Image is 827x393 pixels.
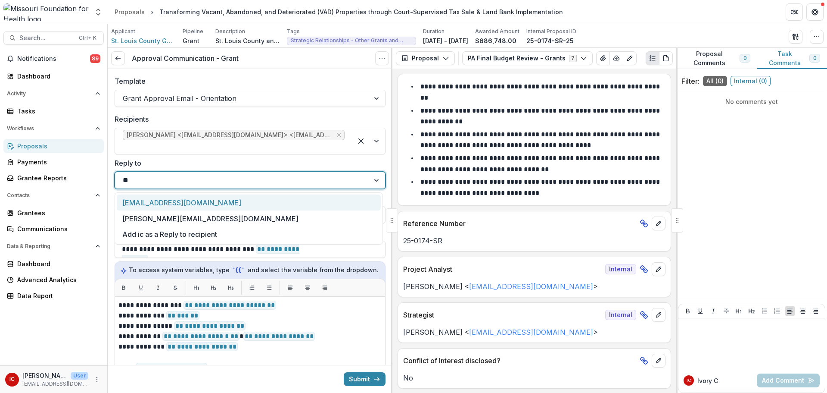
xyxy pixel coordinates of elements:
[22,371,67,380] p: [PERSON_NAME]
[3,155,104,169] a: Payments
[17,275,97,284] div: Advanced Analytics
[301,281,314,295] button: Align center
[115,114,380,124] label: Recipients
[159,7,563,16] div: Transforming Vacant, Abandoned, and Deteriorated (VAD) Properties through Court-Supervised Tax Sa...
[3,69,104,83] a: Dashboard
[3,189,104,202] button: Open Contacts
[190,281,203,295] button: H1
[462,51,593,65] button: PA Final Budget Review - Grants7
[526,28,576,35] p: Internal Proposal ID
[7,126,92,132] span: Workflows
[772,306,782,316] button: Ordered List
[810,306,821,316] button: Align Right
[115,7,145,16] div: Proposals
[396,51,455,65] button: Proposal
[7,91,92,97] span: Activity
[120,265,380,275] p: To access system variables, type and select the variable from the dropdown.
[403,310,602,320] p: Strategist
[687,378,691,383] div: Ivory Clarke
[403,373,665,383] p: No
[646,51,659,65] button: Plaintext view
[111,28,135,35] p: Applicant
[596,51,610,65] button: View Attached Files
[3,3,89,21] img: Missouri Foundation for Health logo
[785,306,795,316] button: Align Left
[17,173,97,182] div: Grantee Reports
[291,38,412,44] span: Strategic Relationships - Other Grants and Contracts
[746,306,757,316] button: Heading 2
[7,192,92,198] span: Contacts
[681,97,822,106] p: No comments yet
[71,372,88,380] p: User
[526,36,574,45] p: 25-0174-SR-25
[17,208,97,217] div: Grantees
[111,6,148,18] a: Proposals
[3,239,104,253] button: Open Data & Reporting
[813,55,816,61] span: 0
[17,107,97,116] div: Tasks
[403,264,602,274] p: Project Analyst
[77,33,98,43] div: Ctrl + K
[344,372,386,386] button: Submit
[676,48,757,69] button: Proposal Comments
[375,51,389,65] button: Options
[475,28,519,35] p: Awarded Amount
[3,122,104,135] button: Open Workflows
[117,211,381,226] div: [PERSON_NAME][EMAIL_ADDRESS][DOMAIN_NAME]
[757,374,820,387] button: Add Comment
[115,76,380,86] label: Template
[111,6,566,18] nav: breadcrumb
[17,157,97,167] div: Payments
[318,281,332,295] button: Align right
[245,281,259,295] button: List
[623,51,637,65] button: Edit as form
[3,222,104,236] a: Communications
[3,257,104,271] a: Dashboard
[354,134,368,148] div: Clear selected options
[283,281,297,295] button: Align left
[652,217,665,230] button: edit
[7,243,92,249] span: Data & Reporting
[475,36,516,45] p: $686,748.00
[231,266,246,275] code: `{{`
[3,171,104,185] a: Grantee Reports
[168,281,182,295] button: Strikethrough
[90,54,100,63] span: 89
[683,306,693,316] button: Bold
[759,306,770,316] button: Bullet List
[652,354,665,368] button: edit
[17,259,97,268] div: Dashboard
[697,376,718,385] p: Ivory C
[183,36,199,45] p: Grant
[3,52,104,66] button: Notifications89
[403,218,636,229] p: Reference Number
[111,36,176,45] a: St. Louis County Government
[403,355,636,366] p: Conflict of Interest disclosed?
[3,87,104,101] button: Open Activity
[117,195,381,211] div: [EMAIL_ADDRESS][DOMAIN_NAME]
[798,306,808,316] button: Align Center
[469,282,593,291] a: [EMAIL_ADDRESS][DOMAIN_NAME]
[786,3,803,21] button: Partners
[151,281,165,295] button: Italic
[127,132,333,139] span: [PERSON_NAME] <[EMAIL_ADDRESS][DOMAIN_NAME]> <[EMAIL_ADDRESS][DOMAIN_NAME]>
[681,76,700,86] p: Filter:
[215,28,245,35] p: Description
[9,377,15,382] div: Ivory Clarke
[92,374,102,385] button: More
[652,308,665,322] button: edit
[17,291,97,300] div: Data Report
[3,289,104,303] a: Data Report
[3,139,104,153] a: Proposals
[183,28,203,35] p: Pipeline
[734,306,744,316] button: Heading 1
[469,328,593,336] a: [EMAIL_ADDRESS][DOMAIN_NAME]
[695,306,706,316] button: Underline
[134,281,148,295] button: Underline
[659,51,673,65] button: PDF view
[605,264,636,274] span: Internal
[403,281,665,292] p: [PERSON_NAME] < >
[336,131,342,139] div: Remove Kyle Klemp <kklemp@stlouiscountymo.gov> <kklemp@stlouiscountymo.gov>
[3,206,104,220] a: Grantees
